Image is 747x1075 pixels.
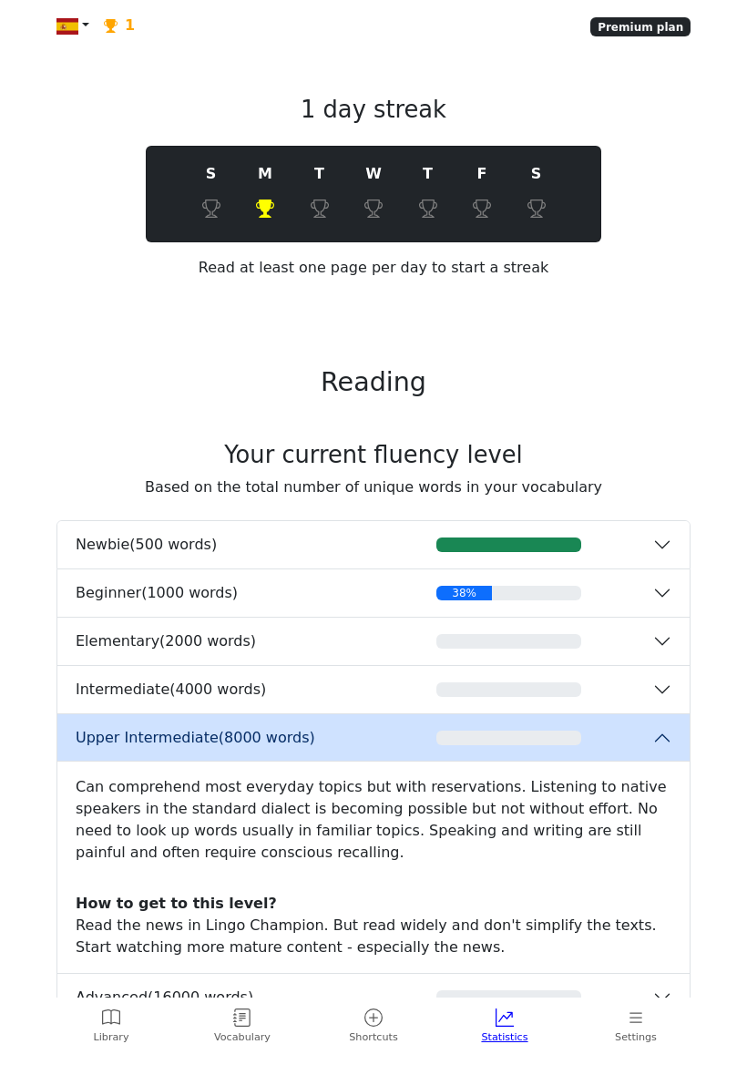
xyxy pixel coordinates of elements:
h3: 1 day streak [56,96,691,124]
strong: F [477,163,487,185]
span: Shortcuts [349,1030,397,1046]
div: Newbie ( 500 words ) [76,536,364,553]
strong: T [314,163,324,185]
h2: Reading [56,366,691,397]
button: Beginner(1000 words)38% [57,569,690,617]
a: Shortcuts [342,1001,404,1053]
button: Elementary(2000 words) [57,618,690,665]
span: Settings [615,1030,657,1046]
div: Beginner ( 1000 words ) [76,584,364,601]
span: 1 [125,15,135,36]
button: Newbie(500 words) [57,521,690,568]
button: Upper Intermediate(8000 words) [57,714,690,762]
strong: S [206,163,217,185]
a: Statistics [439,1001,570,1053]
button: Advanced(16000 words) [57,974,690,1021]
a: Library [46,1001,177,1053]
strong: M [258,163,272,185]
div: 38% [436,586,492,600]
a: Premium plan [590,15,691,37]
a: 1 [97,7,142,45]
span: Vocabulary [214,1030,271,1046]
p: Based on the total number of unique words in your vocabulary [56,476,691,498]
div: How to get to this level? [76,893,671,915]
div: Elementary ( 2000 words ) [76,632,364,650]
div: Can comprehend most everyday topics but with reservations. Listening to native speakers in the st... [57,762,690,878]
a: Vocabulary [177,1001,308,1053]
span: Statistics [481,1030,527,1046]
p: Read at least one page per day to start a streak [56,257,691,322]
strong: T [423,163,433,185]
div: Advanced ( 16000 words ) [76,988,364,1006]
img: es.svg [56,15,78,37]
a: Settings [570,1001,701,1053]
h3: Your current fluency level [56,441,691,469]
div: Read the news in Lingo Champion. But read widely and don't simplify the texts. Start watching mor... [76,915,671,958]
strong: S [531,163,542,185]
span: Library [93,1030,128,1046]
span: Premium plan [590,17,691,36]
div: Intermediate ( 4000 words ) [76,681,364,698]
div: Upper Intermediate ( 8000 words ) [76,729,364,746]
button: Intermediate(4000 words) [57,666,690,713]
strong: W [365,163,382,185]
